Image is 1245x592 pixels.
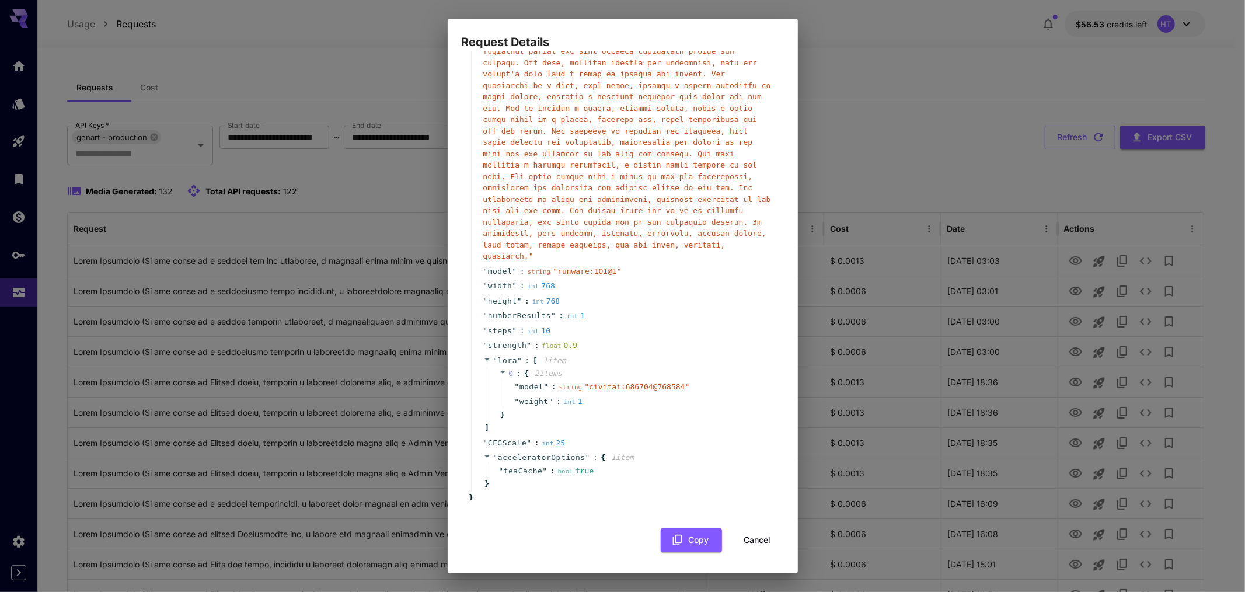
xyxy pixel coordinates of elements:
span: " [483,297,488,305]
div: 1 [566,310,585,322]
span: width [488,280,512,292]
span: : [593,452,598,464]
div: 0.9 [542,340,578,351]
span: ] [483,422,490,434]
span: string [528,268,551,276]
span: 0 [509,369,514,378]
span: : [520,325,525,337]
span: " [512,281,517,290]
div: 1 [564,396,583,408]
span: strength [488,340,527,351]
span: } [499,409,505,421]
div: 25 [542,437,566,449]
span: steps [488,325,512,337]
span: : [559,310,563,322]
span: [ [533,355,538,367]
div: 768 [528,280,555,292]
span: " [512,326,517,335]
span: : [517,368,521,379]
span: { [524,368,529,379]
span: { [601,452,605,464]
span: : [535,340,539,351]
span: bool [558,468,574,475]
span: " [517,297,522,305]
span: " [526,438,531,447]
span: : [520,266,525,277]
span: " [526,341,531,350]
span: : [525,355,529,367]
span: 1 item [543,356,566,365]
div: true [558,465,594,477]
span: string [559,384,583,391]
span: height [488,295,517,307]
button: Cancel [731,528,784,552]
span: " [493,453,498,462]
span: numberResults [488,310,551,322]
span: model [519,381,544,393]
span: } [483,478,490,490]
span: : [556,396,561,408]
span: 2 item s [535,369,562,378]
div: 768 [532,295,560,307]
span: " [483,438,488,447]
span: float [542,342,562,350]
span: " [483,267,488,276]
span: " [483,281,488,290]
span: " runware:101@1 " [553,267,621,276]
span: " [512,267,517,276]
span: " civitai:686704@768584 " [584,382,689,391]
span: " [483,311,488,320]
span: " [515,397,519,406]
span: " [517,356,522,365]
span: int [532,298,544,305]
span: weight [519,396,549,408]
span: int [542,440,554,447]
span: int [528,328,539,335]
span: " [483,326,488,335]
span: acceleratorOptions [498,453,585,462]
span: " [499,466,504,475]
span: " [585,453,590,462]
span: " [493,356,498,365]
span: 1 item [611,453,634,462]
span: CFGScale [488,437,527,449]
span: " [551,311,556,320]
span: : [550,465,555,477]
span: lora [498,356,517,365]
span: int [564,398,576,406]
span: int [528,283,539,290]
span: : [525,295,529,307]
span: " [549,397,553,406]
span: " [515,382,519,391]
span: : [552,381,556,393]
span: : [535,437,539,449]
span: } [468,492,474,503]
span: teaCache [504,465,543,477]
span: " [543,382,548,391]
span: int [566,312,578,320]
div: 10 [528,325,551,337]
span: : [520,280,525,292]
button: Copy [661,528,722,552]
span: " [483,341,488,350]
span: model [488,266,512,277]
span: " [542,466,547,475]
h2: Request Details [448,19,798,51]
